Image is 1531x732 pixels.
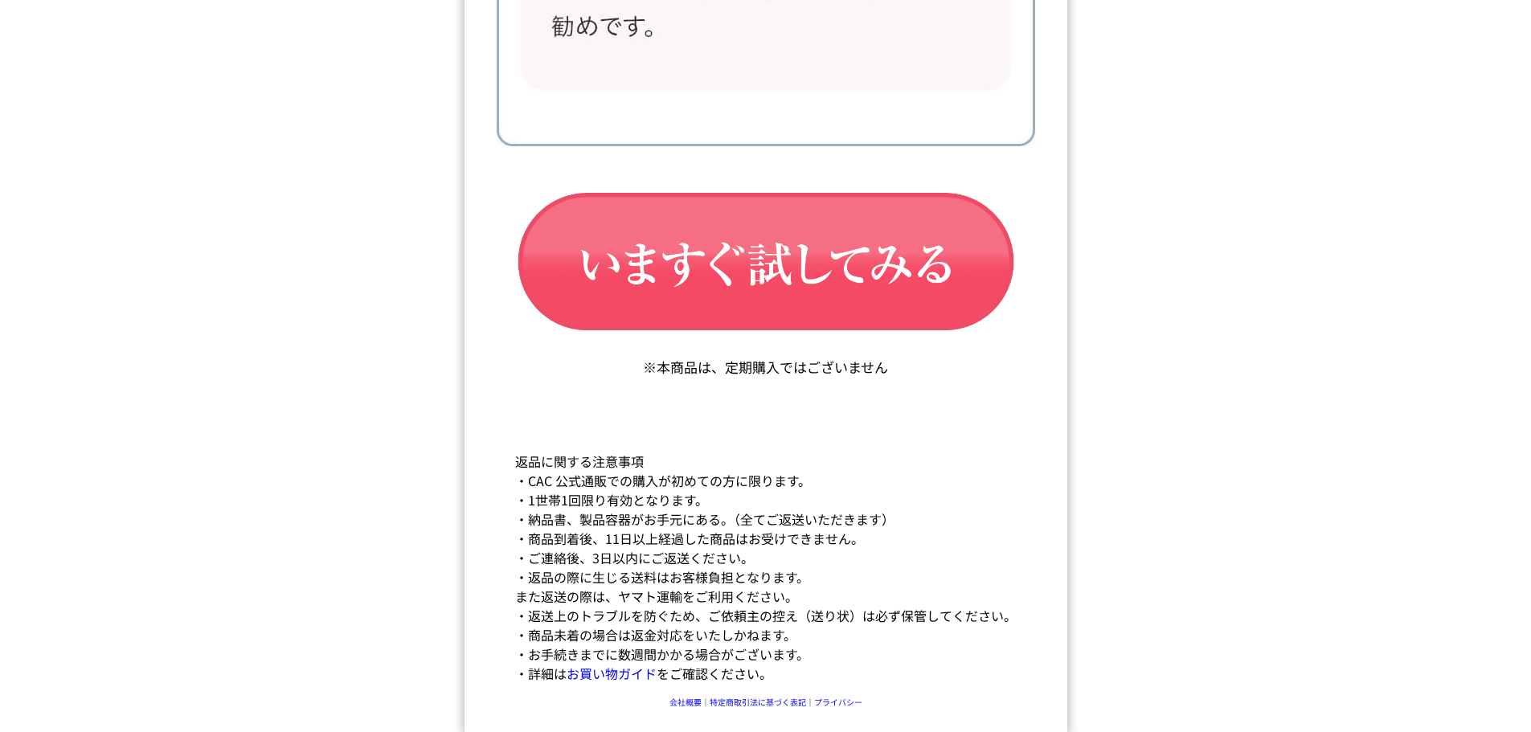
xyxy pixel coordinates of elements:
[515,490,1017,509] dd: ・1世帯1回限り有効となります。
[515,529,1017,548] dd: ・商品到着後、11日以上経過した商品はお受けできません。
[515,548,1017,567] dd: ・ご連絡後、3日以内にご返送ください。
[515,452,1017,471] dt: 返品に関する注意事項
[515,644,1017,664] dd: ・お手続きまでに数週間かかる場合がございます。
[515,625,1017,644] dd: ・商品未着の場合は返金対応をいたしかねます。
[515,471,1017,490] dd: ・CAC 公式通販での購入が初めての方に限ります。
[643,357,888,377] p: ※本商品は、定期購入ではございません
[515,567,1017,606] dd: ・返品の際に生じる送料はお客様負担となります。 また返送の際は、ヤマト運輸をご利用ください。
[515,509,1017,529] dd: ・納品書、製品容器がお手元にある。（全てご返送いただきます）
[489,170,1043,357] img: いますぐ試してみる
[515,606,1017,625] dd: ・返送上のトラブルを防ぐため、ご依頼主の控え（送り状）は必ず保管してください。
